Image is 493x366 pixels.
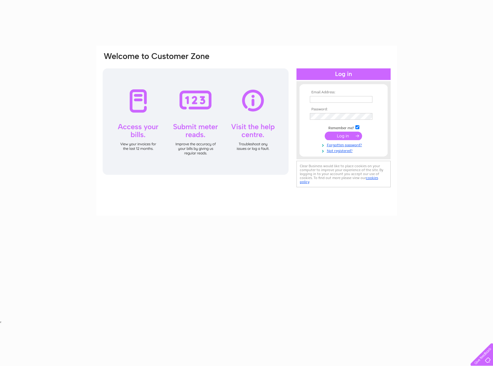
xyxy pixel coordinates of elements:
a: cookies policy [300,176,378,184]
td: Remember me? [308,124,379,130]
th: Email Address: [308,90,379,95]
th: Password: [308,107,379,112]
a: Not registered? [310,147,379,153]
div: Clear Business would like to place cookies on your computer to improve your experience of the sit... [296,161,391,187]
a: Forgotten password? [310,142,379,147]
input: Submit [325,132,362,140]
